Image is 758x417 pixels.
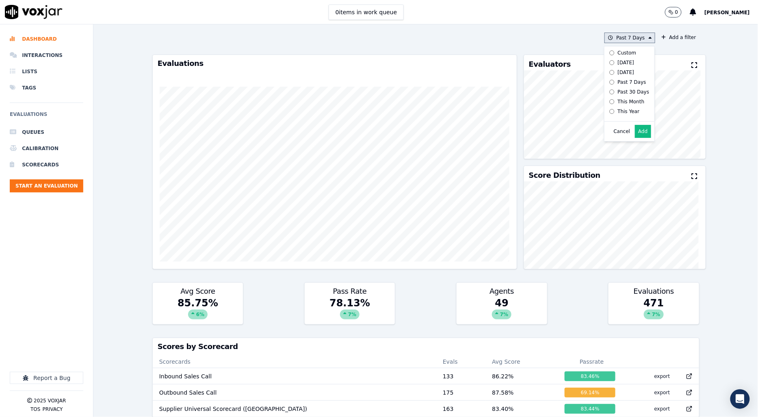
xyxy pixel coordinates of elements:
[609,80,615,85] input: Past 7 Days
[436,401,485,417] td: 163
[529,61,571,68] h3: Evaluators
[485,368,558,384] td: 86.22 %
[618,98,645,105] div: This Month
[618,50,637,56] div: Custom
[10,124,83,140] a: Queues
[10,140,83,157] a: Calibration
[609,90,615,95] input: Past 30 Days
[42,406,63,413] button: Privacy
[10,372,83,384] button: Report a Bug
[10,109,83,124] h6: Evaluations
[613,288,694,295] h3: Evaluations
[10,47,83,63] a: Interactions
[565,404,615,414] div: 83.44 %
[340,310,360,319] div: 7 %
[565,371,615,381] div: 83.46 %
[158,288,238,295] h3: Avg Score
[158,343,694,350] h3: Scores by Scorecard
[457,297,547,324] div: 49
[609,70,615,75] input: [DATE]
[461,288,542,295] h3: Agents
[665,7,690,17] button: 0
[730,389,750,409] div: Open Intercom Messenger
[436,368,485,384] td: 133
[153,355,436,368] th: Scorecards
[704,7,758,17] button: [PERSON_NAME]
[704,10,750,15] span: [PERSON_NAME]
[529,172,600,179] h3: Score Distribution
[618,79,646,85] div: Past 7 Days
[604,33,655,43] button: Past 7 Days Custom [DATE] [DATE] Past 7 Days Past 30 Days This Month This Year Cancel Add
[485,355,558,368] th: Avg Score
[618,69,635,76] div: [DATE]
[618,108,640,115] div: This Year
[153,384,436,401] td: Outbound Sales Call
[614,128,630,135] button: Cancel
[648,386,677,399] button: export
[153,368,436,384] td: Inbound Sales Call
[609,109,615,114] input: This Year
[10,63,83,80] a: Lists
[10,157,83,173] a: Scorecards
[305,297,395,324] div: 78.13 %
[10,80,83,96] a: Tags
[635,125,651,138] button: Add
[618,89,650,95] div: Past 30 Days
[565,388,615,397] div: 69.14 %
[30,406,40,413] button: TOS
[618,59,635,66] div: [DATE]
[609,99,615,105] input: This Month
[644,310,663,319] div: 7 %
[436,355,485,368] th: Evals
[609,297,699,324] div: 471
[436,384,485,401] td: 175
[675,9,678,15] p: 0
[485,401,558,417] td: 83.40 %
[10,179,83,192] button: Start an Evaluation
[648,370,677,383] button: export
[329,4,404,20] button: 0items in work queue
[5,5,63,19] img: voxjar logo
[34,397,66,404] p: 2025 Voxjar
[188,310,208,319] div: 6 %
[158,60,512,67] h3: Evaluations
[485,384,558,401] td: 87.58 %
[665,7,682,17] button: 0
[558,355,625,368] th: Passrate
[492,310,511,319] div: 7 %
[153,297,243,324] div: 85.75 %
[310,288,390,295] h3: Pass Rate
[658,33,700,42] button: Add a filter
[153,401,436,417] td: Supplier Universal Scorecard ([GEOGRAPHIC_DATA])
[609,50,615,56] input: Custom
[648,402,677,415] button: export
[10,31,83,47] a: Dashboard
[609,60,615,65] input: [DATE]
